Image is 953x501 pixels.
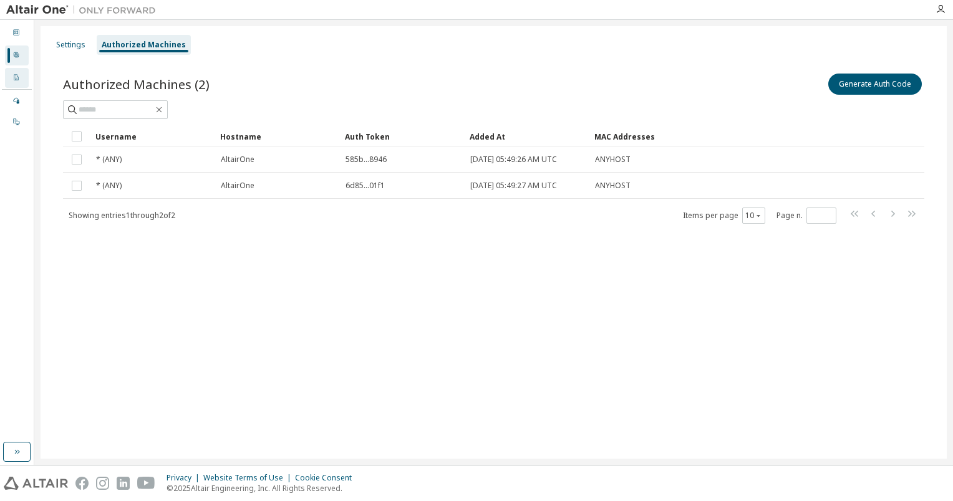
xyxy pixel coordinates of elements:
img: Altair One [6,4,162,16]
div: Added At [470,126,584,146]
span: 585b...8946 [346,155,387,165]
span: [DATE] 05:49:27 AM UTC [470,181,557,191]
span: Page n. [776,208,836,224]
div: Company Profile [5,68,29,88]
div: MAC Addresses [594,126,793,146]
span: * (ANY) [96,181,122,191]
span: [DATE] 05:49:26 AM UTC [470,155,557,165]
div: User Profile [5,45,29,65]
div: On Prem [5,112,29,132]
div: Auth Token [345,126,460,146]
img: altair_logo.svg [4,477,68,490]
div: Authorized Machines [102,40,186,50]
button: Generate Auth Code [828,74,922,95]
div: Hostname [220,126,335,146]
div: Cookie Consent [295,473,359,483]
div: Managed [5,91,29,111]
p: © 2025 Altair Engineering, Inc. All Rights Reserved. [167,483,359,494]
div: Privacy [167,473,203,483]
div: Dashboard [5,23,29,43]
img: instagram.svg [96,477,109,490]
div: Username [95,126,210,146]
span: 6d85...01f1 [346,181,385,191]
img: youtube.svg [137,477,155,490]
span: Showing entries 1 through 2 of 2 [69,210,175,221]
div: Website Terms of Use [203,473,295,483]
span: ANYHOST [595,181,631,191]
span: ANYHOST [595,155,631,165]
span: Authorized Machines (2) [63,75,210,93]
span: AltairOne [221,155,254,165]
span: Items per page [683,208,765,224]
button: 10 [745,211,762,221]
div: Settings [56,40,85,50]
span: * (ANY) [96,155,122,165]
img: linkedin.svg [117,477,130,490]
img: facebook.svg [75,477,89,490]
span: AltairOne [221,181,254,191]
